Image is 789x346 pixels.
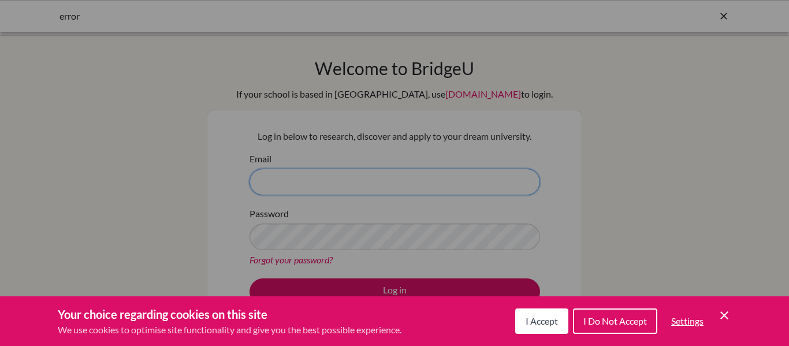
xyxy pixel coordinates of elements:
[515,308,568,334] button: I Accept
[58,306,401,323] h3: Your choice regarding cookies on this site
[662,310,713,333] button: Settings
[671,315,704,326] span: Settings
[573,308,657,334] button: I Do Not Accept
[526,315,558,326] span: I Accept
[583,315,647,326] span: I Do Not Accept
[58,323,401,337] p: We use cookies to optimise site functionality and give you the best possible experience.
[717,308,731,322] button: Save and close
